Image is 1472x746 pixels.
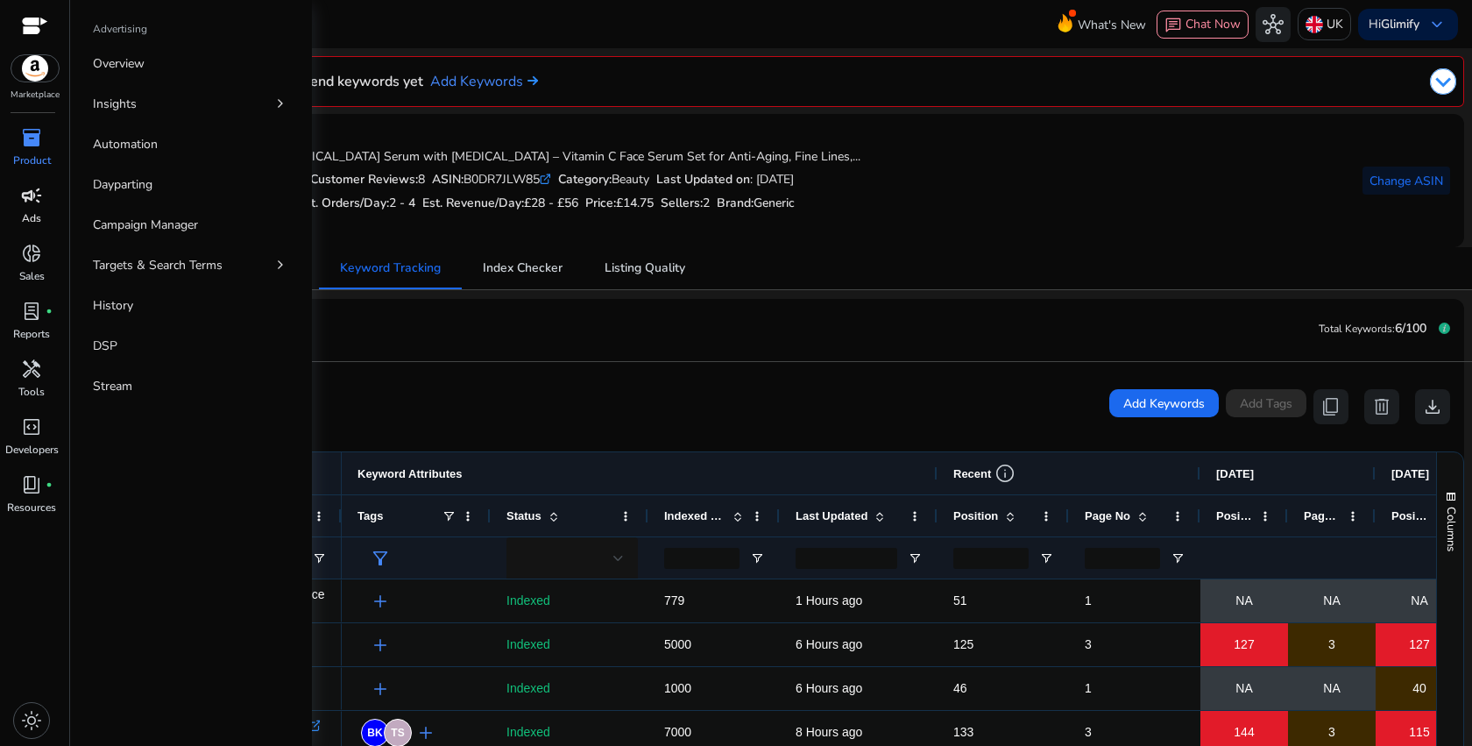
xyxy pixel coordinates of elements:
[717,195,751,211] span: Brand
[1391,467,1429,480] span: [DATE]
[558,170,649,188] div: Beauty
[21,301,42,322] span: lab_profile
[1235,671,1252,707] span: NA
[953,463,1016,484] div: Recent
[1085,637,1092,651] span: 3
[1381,16,1419,32] b: Glimify
[1328,627,1335,663] span: 3
[310,170,425,188] div: 8
[656,170,794,188] div: : [DATE]
[605,262,685,274] span: Listing Quality
[664,548,740,569] input: Indexed Products Filter Input
[370,635,391,656] span: add
[953,637,973,651] span: 125
[796,637,862,651] span: 6 Hours ago
[310,171,418,188] b: Customer Reviews:
[93,95,137,113] p: Insights
[21,185,42,206] span: campaign
[1443,507,1459,551] span: Columns
[1323,671,1340,707] span: NA
[11,55,59,82] img: amazon.svg
[272,95,289,112] span: chevron_right
[796,548,897,569] input: Last Updated Filter Input
[1426,14,1447,35] span: keyboard_arrow_down
[908,551,922,565] button: Open Filter Menu
[664,681,691,695] span: 1000
[5,442,59,458] p: Developers
[272,256,289,274] span: chevron_right
[1391,509,1428,522] span: Position
[1109,389,1219,417] button: Add Keywords
[664,509,725,522] span: Indexed Products
[370,548,391,569] span: filter_alt
[585,196,654,211] h5: Price:
[13,153,51,168] p: Product
[422,196,578,211] h5: Est. Revenue/Day:
[19,268,45,284] p: Sales
[796,681,862,695] span: 6 Hours ago
[796,725,862,739] span: 8 Hours ago
[93,337,117,355] p: DSP
[1263,14,1284,35] span: hub
[506,725,550,739] span: Indexed
[656,171,750,188] b: Last Updated on
[340,262,441,274] span: Keyword Tracking
[506,637,550,651] span: Indexed
[1415,389,1450,424] button: download
[1216,467,1254,480] span: [DATE]
[1395,320,1426,337] span: 6/100
[1306,16,1323,33] img: uk.svg
[1323,583,1340,619] span: NA
[13,326,50,342] p: Reports
[312,551,326,565] button: Open Filter Menu
[953,593,967,607] span: 51
[1085,509,1130,522] span: Page No
[664,593,684,607] span: 779
[1078,10,1146,40] span: What's New
[664,637,691,651] span: 5000
[18,384,45,400] p: Tools
[1085,725,1092,739] span: 3
[558,171,612,188] b: Category:
[46,308,53,315] span: fiber_manual_record
[21,243,42,264] span: donut_small
[1430,68,1456,95] img: dropdown-arrow.svg
[483,262,563,274] span: Index Checker
[93,296,133,315] p: History
[367,728,382,738] span: BK
[1085,548,1160,569] input: Page No Filter Input
[1164,17,1182,34] span: chat
[215,150,860,165] h4: Vitamin C + [MEDICAL_DATA] Serum with [MEDICAL_DATA] – Vitamin C Face Serum Set for Anti-Aging, F...
[796,593,862,607] span: 1 Hours ago
[1256,7,1291,42] button: hub
[93,377,132,395] p: Stream
[524,195,578,211] span: £28 - £56
[994,463,1016,484] span: info
[93,175,152,194] p: Dayparting
[357,509,383,522] span: Tags
[432,170,551,188] div: B0DR7JLW85
[953,509,998,522] span: Position
[1216,509,1253,522] span: Position
[21,127,42,148] span: inventory_2
[1369,18,1419,31] p: Hi
[11,89,60,102] p: Marketplace
[953,725,973,739] span: 133
[1327,9,1343,39] p: UK
[750,551,764,565] button: Open Filter Menu
[430,71,538,92] a: Add Keywords
[1123,394,1205,413] span: Add Keywords
[1304,509,1341,522] span: Page No
[506,681,550,695] span: Indexed
[1157,11,1249,39] button: chatChat Now
[93,54,145,73] p: Overview
[1085,681,1092,695] span: 1
[1171,551,1185,565] button: Open Filter Menu
[22,210,41,226] p: Ads
[506,509,541,522] span: Status
[703,195,710,211] span: 2
[1319,322,1395,336] span: Total Keywords:
[1362,167,1450,195] button: Change ASIN
[1422,396,1443,417] span: download
[1235,583,1252,619] span: NA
